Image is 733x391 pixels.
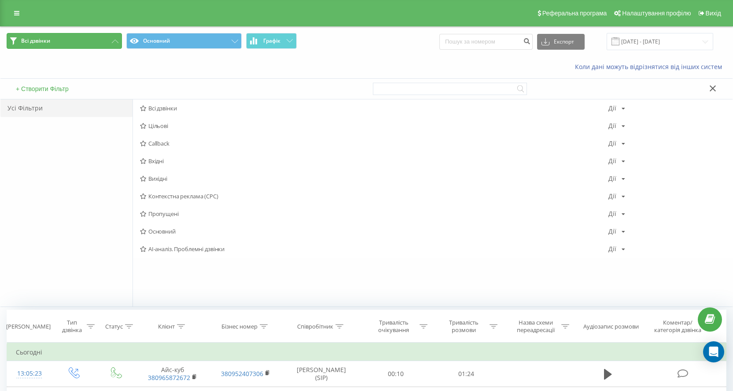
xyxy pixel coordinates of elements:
a: 380965872672 [148,373,190,382]
div: Дії [608,123,616,129]
div: Назва схеми переадресації [512,319,559,334]
button: Експорт [537,34,585,50]
div: Дії [608,211,616,217]
div: Дії [608,158,616,164]
button: Графік [246,33,297,49]
div: Коментар/категорія дзвінка [652,319,704,334]
button: Основний [126,33,242,49]
span: Основний [140,228,608,234]
span: Вихід [706,10,721,17]
a: 380952407306 [221,369,263,378]
div: Дії [608,246,616,252]
div: Співробітник [297,323,333,330]
div: Дії [608,175,616,182]
span: Вихідні [140,175,608,182]
span: Всі дзвінки [140,105,608,111]
div: 13:05:23 [16,365,43,382]
div: Статус [105,323,123,330]
div: Тривалість розмови [440,319,487,334]
div: Тип дзвінка [59,319,84,334]
span: Callback [140,140,608,146]
span: Пропущені [140,211,608,217]
button: + Створити Фільтр [13,85,71,93]
span: Контекстна реклама (CPC) [140,193,608,199]
button: Закрити [707,84,719,94]
div: Аудіозапис розмови [583,323,639,330]
div: Дії [608,105,616,111]
span: Графік [263,38,280,44]
div: Усі Фільтри [0,99,133,117]
td: [PERSON_NAME] (SIP) [282,361,361,387]
td: 00:10 [361,361,431,387]
a: Коли дані можуть відрізнятися вiд інших систем [575,62,726,71]
div: Тривалість очікування [370,319,417,334]
div: Дії [608,193,616,199]
button: Всі дзвінки [7,33,122,49]
td: Айс-куб [136,361,209,387]
td: 01:24 [431,361,501,387]
span: AI-аналіз. Проблемні дзвінки [140,246,608,252]
span: Налаштування профілю [622,10,691,17]
div: Клієнт [158,323,175,330]
div: Бізнес номер [221,323,258,330]
span: Вхідні [140,158,608,164]
span: Всі дзвінки [21,37,50,44]
span: Реферальна програма [542,10,607,17]
td: Сьогодні [7,343,726,361]
span: Цільові [140,123,608,129]
div: Open Intercom Messenger [703,341,724,362]
div: Дії [608,140,616,146]
input: Пошук за номером [439,34,533,50]
div: [PERSON_NAME] [6,323,51,330]
div: Дії [608,228,616,234]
